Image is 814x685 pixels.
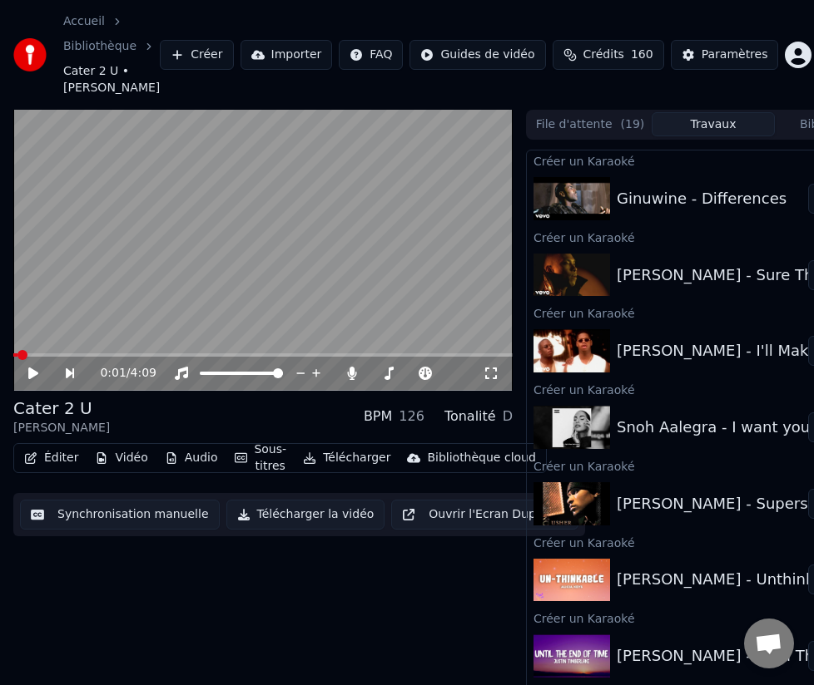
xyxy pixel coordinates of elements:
button: Télécharger [296,446,397,470]
nav: breadcrumb [63,13,160,96]
button: Travaux [652,112,775,136]
button: Importer [241,40,333,70]
span: ( 19 ) [621,116,645,133]
div: Bibliothèque cloud [427,450,535,466]
button: Paramètres [671,40,779,70]
span: 160 [631,47,653,63]
div: / [100,365,140,382]
span: Cater 2 U • [PERSON_NAME] [63,63,160,96]
button: Éditer [17,446,85,470]
div: Cater 2 U [13,397,110,420]
div: Tonalité [444,407,496,426]
span: 4:09 [131,365,156,382]
a: Accueil [63,13,105,30]
button: Synchronisation manuelle [20,500,220,530]
button: Télécharger la vidéo [226,500,385,530]
button: Ouvrir l'Ecran Duplicata [391,500,578,530]
button: Guides de vidéo [409,40,545,70]
div: Ouvrir le chat [744,618,794,668]
button: Vidéo [88,446,154,470]
a: Bibliothèque [63,38,136,55]
span: Crédits [583,47,624,63]
span: 0:01 [100,365,126,382]
div: Ginuwine - Differences [617,187,787,210]
div: Paramètres [702,47,768,63]
div: 126 [399,407,424,426]
button: File d'attente [529,112,652,136]
div: BPM [364,407,392,426]
button: FAQ [339,40,403,70]
img: youka [13,38,47,71]
button: Crédits160 [553,40,664,70]
div: [PERSON_NAME] [13,420,110,436]
button: Audio [158,446,225,470]
div: D [503,407,513,426]
button: Sous-titres [228,438,294,478]
button: Créer [160,40,233,70]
